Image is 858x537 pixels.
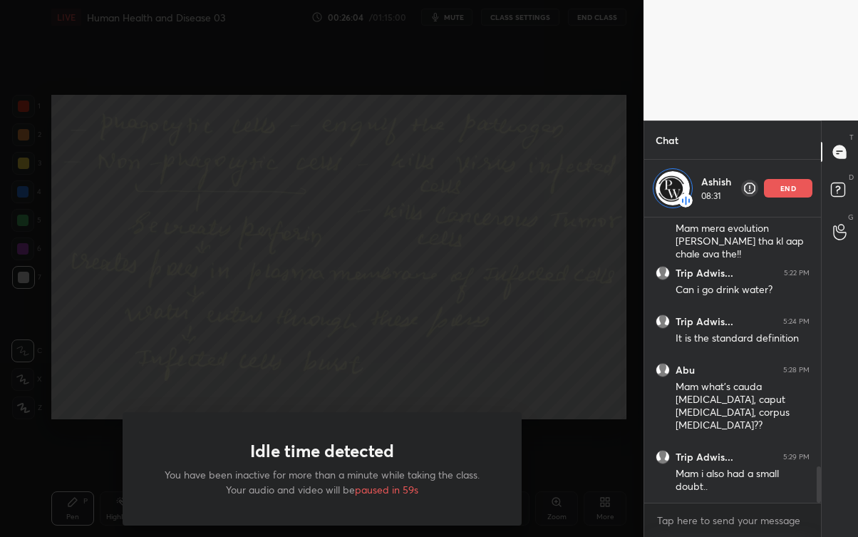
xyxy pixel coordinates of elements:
img: default.png [656,314,670,329]
img: default.png [656,363,670,377]
span: paused in 59s [355,483,418,496]
p: You have been inactive for more than a minute while taking the class. Your audio and video will be [157,467,487,497]
img: default.png [656,450,670,464]
p: D [849,172,854,183]
h1: Idle time detected [250,441,394,461]
div: 5:29 PM [783,453,810,461]
h6: Abu [676,364,695,377]
img: default.png [656,266,670,280]
div: grid [644,218,821,503]
div: Mam what's cauda [MEDICAL_DATA], caput [MEDICAL_DATA], corpus [MEDICAL_DATA]?? [676,380,810,433]
p: Chat [644,121,690,159]
img: 618d3a87f3834f3ab9d82d7bd23d763a.jpg [656,171,690,205]
img: rah-connected.409a49fa.svg [678,193,693,208]
div: Mam mera evolution [PERSON_NAME] tha kl aap chale gya the!! [676,222,810,262]
h6: Trip Adwis... [676,315,733,328]
p: end [780,185,796,192]
p: G [848,212,854,223]
div: It is the standard definition [676,332,810,346]
p: T [849,132,854,143]
p: Ashish [701,175,731,189]
h6: Trip Adwis... [676,267,733,280]
div: Can i go drink water? [676,283,810,297]
div: 5:22 PM [784,269,810,277]
div: 5:28 PM [783,366,810,374]
div: 5:24 PM [783,317,810,326]
h6: Trip Adwis... [676,451,733,464]
p: 08:31 [701,190,731,202]
div: Mam i also had a small doubt.. [676,467,810,494]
